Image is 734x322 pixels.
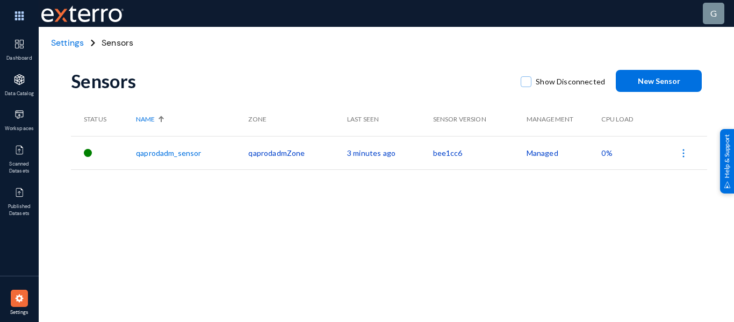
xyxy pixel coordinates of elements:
[433,136,527,169] td: bee1cc6
[2,125,37,133] span: Workspaces
[536,74,605,90] span: Show Disconnected
[136,115,243,124] div: Name
[601,148,612,158] span: 0%
[638,76,680,85] span: New Sensor
[724,181,731,188] img: help_support.svg
[710,8,717,18] span: g
[41,5,124,22] img: exterro-work-mark.svg
[527,103,602,136] th: Management
[102,37,133,49] span: Sensors
[14,74,25,85] img: icon-applications.svg
[248,136,347,169] td: qaprodadmZone
[71,70,510,92] div: Sensors
[601,103,652,136] th: CPU Load
[3,4,35,27] img: app launcher
[51,37,84,48] span: Settings
[710,7,717,20] div: g
[2,203,37,218] span: Published Datasets
[2,161,37,175] span: Scanned Datasets
[14,187,25,198] img: icon-published.svg
[616,70,702,92] button: New Sensor
[347,136,433,169] td: 3 minutes ago
[2,55,37,62] span: Dashboard
[136,148,201,158] a: qaprodadm_sensor
[136,115,155,124] span: Name
[347,103,433,136] th: Last Seen
[14,145,25,155] img: icon-published.svg
[678,148,689,159] img: icon-more.svg
[248,103,347,136] th: Zone
[433,103,527,136] th: Sensor Version
[39,3,122,25] span: Exterro
[720,128,734,193] div: Help & Support
[14,109,25,120] img: icon-workspace.svg
[2,90,37,98] span: Data Catalog
[2,309,37,317] span: Settings
[71,103,136,136] th: Status
[527,136,602,169] td: Managed
[14,39,25,49] img: icon-dashboard.svg
[14,293,25,304] img: icon-settings.svg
